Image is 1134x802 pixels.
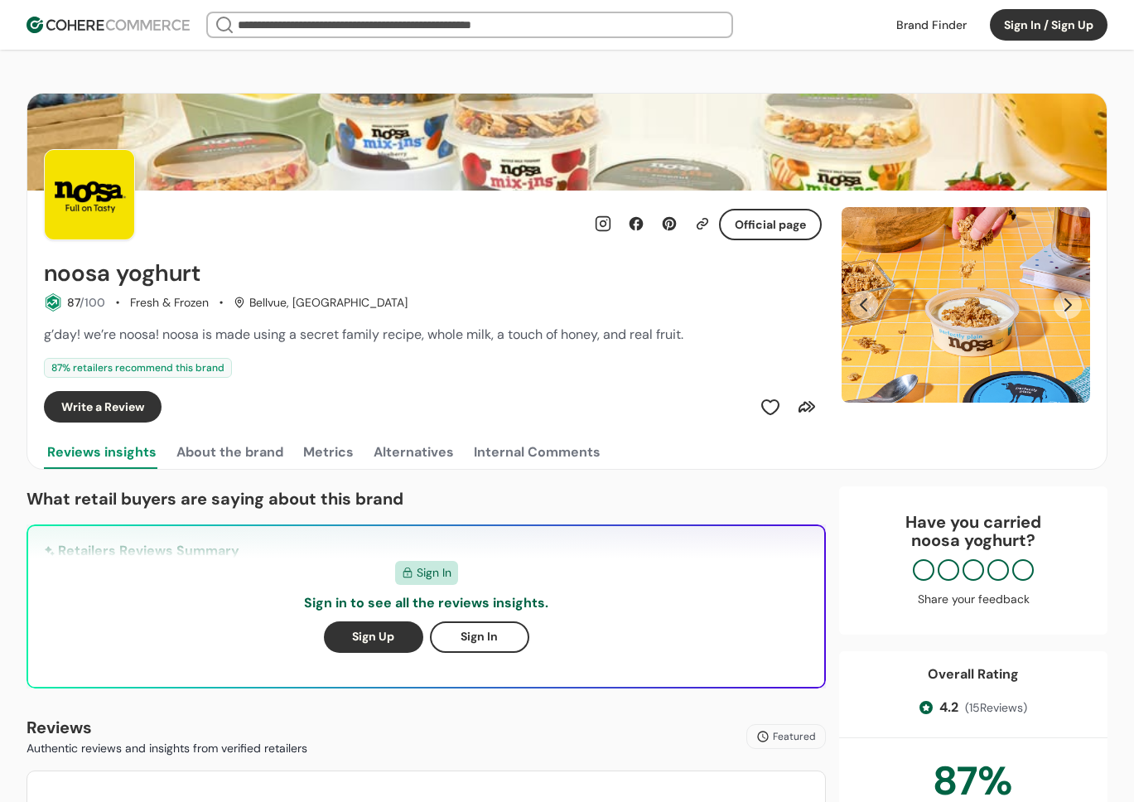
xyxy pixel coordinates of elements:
div: Fresh & Frozen [130,294,209,312]
button: About the brand [173,436,287,469]
div: Internal Comments [474,442,601,462]
button: Alternatives [370,436,457,469]
button: Reviews insights [44,436,160,469]
span: Sign In [417,564,451,582]
span: 4.2 [939,698,958,717]
p: What retail buyers are saying about this brand [27,486,826,511]
img: Brand cover image [27,94,1107,191]
button: Write a Review [44,391,162,423]
h2: noosa yoghurt [44,260,200,287]
img: Slide 0 [842,207,1090,403]
button: Next Slide [1054,291,1082,319]
button: Sign In / Sign Up [990,9,1107,41]
button: Sign In [430,621,529,653]
div: 87 % retailers recommend this brand [44,358,232,378]
div: Slide 1 [842,207,1090,403]
span: ( 15 Reviews) [965,699,1027,717]
button: Metrics [300,436,357,469]
span: 87 [67,295,80,310]
div: Carousel [842,207,1090,403]
button: Official page [719,209,822,240]
img: Brand Photo [44,149,135,240]
div: Bellvue, [GEOGRAPHIC_DATA] [234,294,408,312]
button: Previous Slide [850,291,878,319]
p: Authentic reviews and insights from verified retailers [27,740,307,757]
span: /100 [80,295,105,310]
img: Cohere Logo [27,17,190,33]
p: Sign in to see all the reviews insights. [304,593,548,613]
b: Reviews [27,717,92,738]
p: noosa yoghurt ? [856,531,1091,549]
span: g’day! we’re noosa! noosa is made using a secret family recipe, whole milk, a touch of honey, and... [44,326,683,343]
button: Sign Up [324,621,423,653]
div: Share your feedback [856,591,1091,608]
div: Have you carried [856,513,1091,549]
span: Featured [773,729,816,744]
div: Overall Rating [928,664,1019,684]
